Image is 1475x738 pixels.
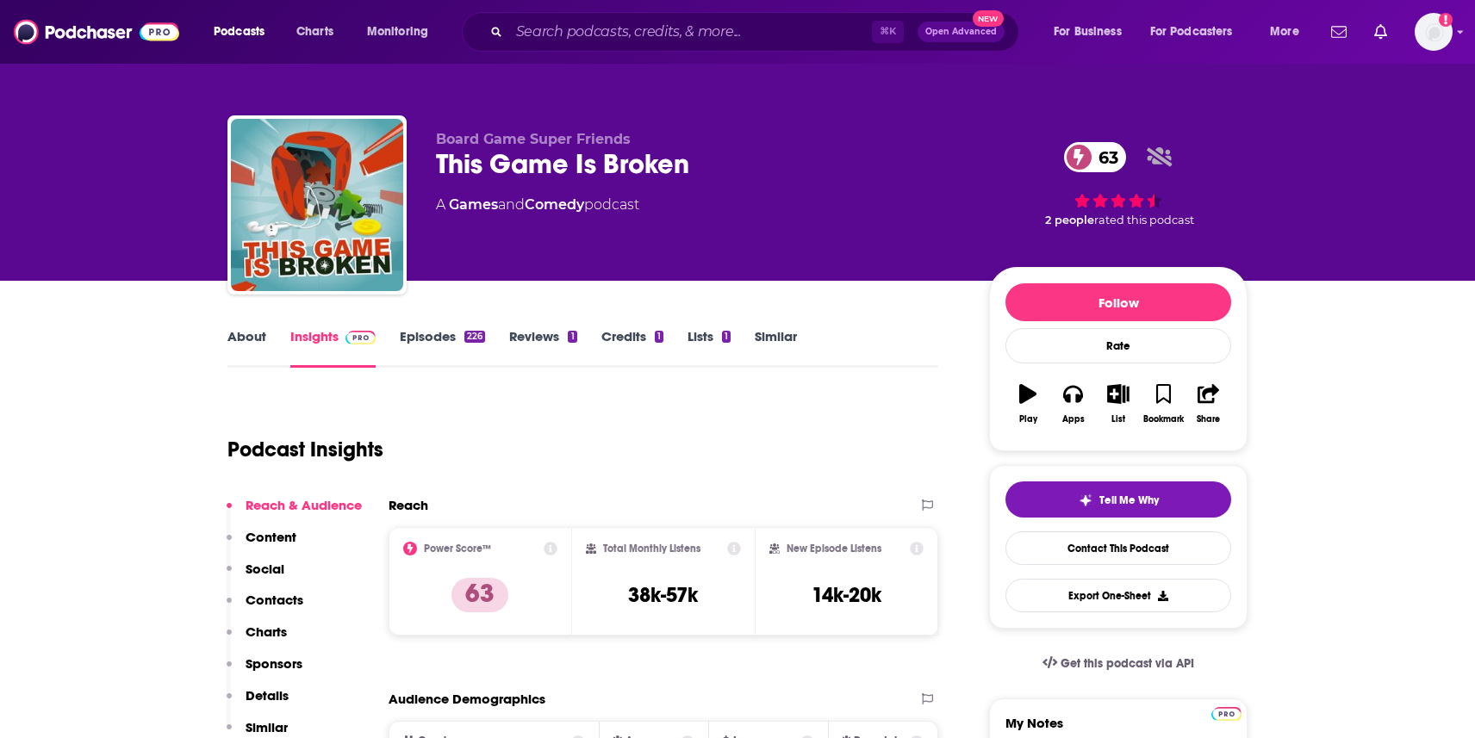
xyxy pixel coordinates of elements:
button: List [1096,373,1141,435]
h2: Total Monthly Listens [603,543,700,555]
span: New [973,10,1004,27]
div: Search podcasts, credits, & more... [478,12,1036,52]
div: 226 [464,331,485,343]
img: tell me why sparkle [1079,493,1092,507]
span: Charts [296,20,333,44]
button: Reach & Audience [227,497,362,529]
img: User Profile [1415,13,1453,51]
h2: New Episode Listens [787,543,881,555]
span: ⌘ K [872,21,904,43]
button: open menu [1042,18,1143,46]
div: Apps [1062,414,1085,425]
button: Show profile menu [1415,13,1453,51]
a: Pro website [1211,704,1242,721]
div: Rate [1005,328,1231,363]
button: open menu [1258,18,1321,46]
a: Get this podcast via API [1029,642,1208,685]
span: For Podcasters [1150,20,1233,44]
span: and [498,196,525,213]
button: Content [227,529,296,561]
a: Games [449,196,498,213]
p: 63 [451,578,508,612]
div: Play [1019,414,1037,425]
button: Play [1005,373,1050,435]
p: Social [246,561,284,577]
img: This Game Is Broken [231,119,403,291]
button: Social [227,561,284,592]
a: Credits1 [601,328,663,368]
div: Bookmark [1143,414,1184,425]
button: Charts [227,623,287,655]
span: For Business [1054,20,1122,44]
a: About [227,328,266,368]
h3: 38k-57k [628,582,698,608]
a: Comedy [525,196,584,213]
div: 1 [568,331,576,343]
a: Reviews1 [509,328,576,368]
span: Get this podcast via API [1061,656,1194,671]
p: Content [246,529,296,545]
button: open menu [202,18,287,46]
div: 1 [722,331,731,343]
p: Reach & Audience [246,497,362,513]
h2: Reach [389,497,428,513]
button: Sponsors [227,655,302,687]
button: Open AdvancedNew [918,22,1005,42]
a: Similar [755,328,797,368]
h1: Podcast Insights [227,437,383,462]
span: Logged in as Pickaxe [1415,13,1453,51]
h2: Power Score™ [424,543,491,555]
p: Charts [246,623,287,640]
span: Tell Me Why [1099,493,1159,507]
img: Podchaser Pro [1211,707,1242,721]
svg: Add a profile image [1439,13,1453,27]
a: Show notifications dropdown [1367,17,1394,47]
input: Search podcasts, credits, & more... [509,18,872,46]
div: 1 [655,331,663,343]
div: Share [1197,414,1220,425]
button: Contacts [227,592,303,623]
a: Charts [285,18,344,46]
span: Monitoring [367,20,428,44]
button: tell me why sparkleTell Me Why [1005,481,1231,518]
button: Details [227,687,289,719]
img: Podchaser Pro [345,331,376,344]
p: Sponsors [246,655,302,672]
button: Bookmark [1141,373,1186,435]
a: Lists1 [688,328,731,368]
button: open menu [355,18,451,46]
p: Similar [246,719,288,735]
h2: Audience Demographics [389,691,545,707]
button: Apps [1050,373,1095,435]
p: Contacts [246,592,303,608]
button: Share [1186,373,1231,435]
button: open menu [1139,18,1258,46]
button: Export One-Sheet [1005,579,1231,612]
p: Details [246,687,289,704]
div: List [1111,414,1125,425]
h3: 14k-20k [812,582,881,608]
span: Podcasts [214,20,265,44]
a: InsightsPodchaser Pro [290,328,376,368]
span: rated this podcast [1094,214,1194,226]
span: Open Advanced [925,28,997,36]
span: 2 people [1045,214,1094,226]
span: 63 [1081,142,1127,172]
span: Board Game Super Friends [436,131,631,147]
div: A podcast [436,195,639,215]
a: Show notifications dropdown [1324,17,1354,47]
span: More [1270,20,1299,44]
img: Podchaser - Follow, Share and Rate Podcasts [14,16,179,48]
button: Follow [1005,283,1231,321]
a: Contact This Podcast [1005,531,1231,565]
div: 63 2 peoplerated this podcast [989,131,1248,238]
a: 63 [1064,142,1127,172]
a: Episodes226 [400,328,485,368]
